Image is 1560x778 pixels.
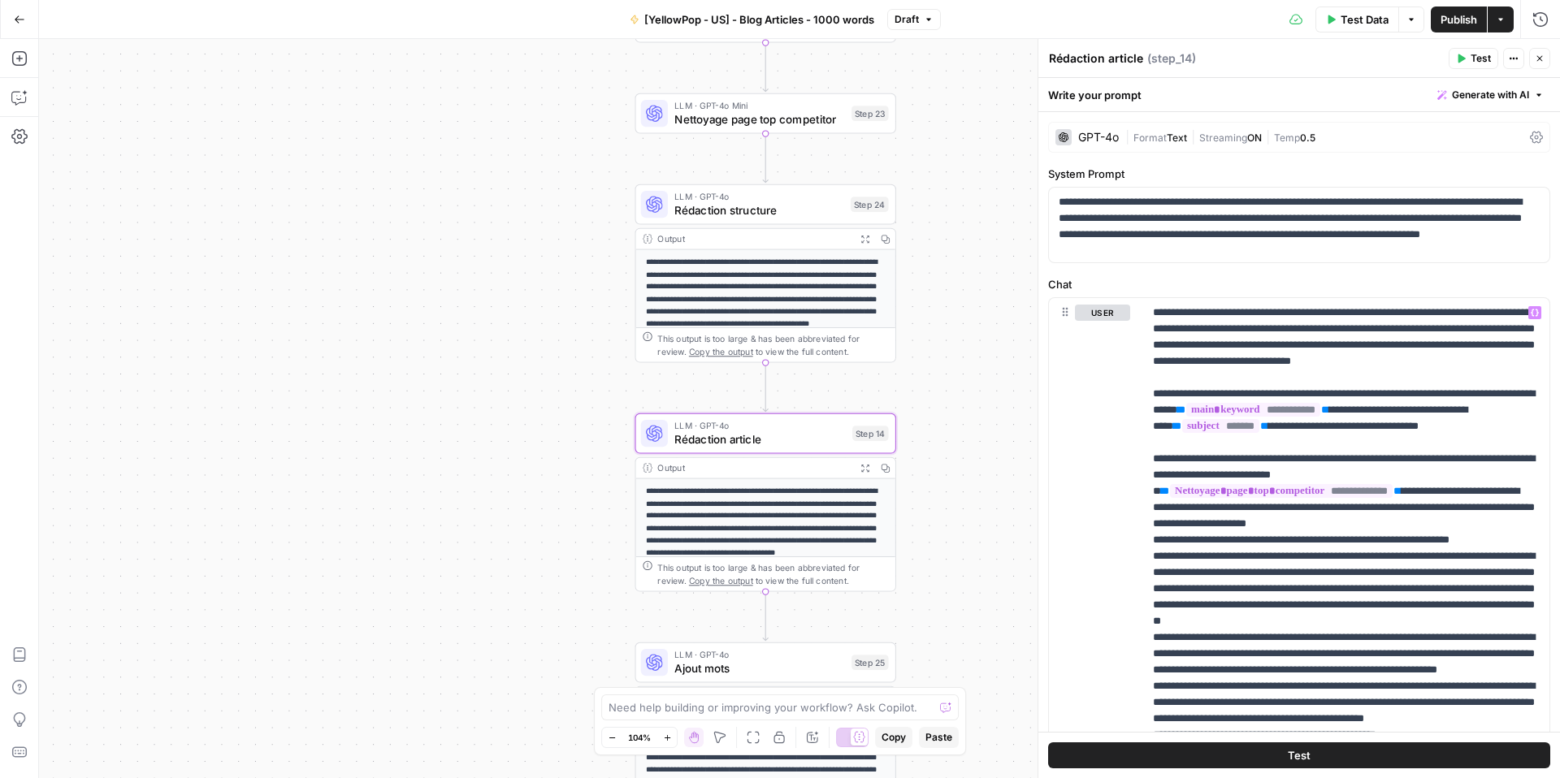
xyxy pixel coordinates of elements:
button: [YellowPop - US] - Blog Articles - 1000 words [620,6,884,32]
span: Copy [882,730,906,745]
div: This output is too large & has been abbreviated for review. to view the full content. [657,560,888,587]
div: Step 23 [851,106,889,121]
span: Nettoyage page top competitor [674,111,844,128]
span: LLM · GPT-4o [674,190,843,204]
span: Publish [1441,11,1477,28]
span: | [1187,128,1199,145]
span: Streaming [1199,132,1247,144]
button: Test [1048,742,1550,768]
g: Edge from step_23 to step_24 [763,134,768,183]
div: This output is too large & has been abbreviated for review. to view the full content. [657,331,888,358]
div: GPT-4o [1078,132,1119,143]
button: user [1075,305,1130,321]
div: Step 24 [851,197,889,212]
span: Ajout mots [674,660,844,677]
span: | [1262,128,1274,145]
span: Rédaction article [674,431,845,448]
button: Paste [919,727,959,748]
span: Format [1133,132,1167,144]
span: LLM · GPT-4o Mini [674,99,844,113]
g: Edge from step_14 to step_25 [763,592,768,641]
span: Copy the output [689,347,753,357]
button: Test Data [1315,6,1398,32]
label: Chat [1048,276,1550,292]
span: [YellowPop - US] - Blog Articles - 1000 words [644,11,874,28]
span: Test [1288,747,1311,763]
span: 104% [628,731,651,744]
span: 0.5 [1300,132,1315,144]
div: Output [657,461,849,475]
button: Generate with AI [1431,84,1550,106]
span: Draft [895,12,919,27]
g: Edge from step_24 to step_14 [763,363,768,412]
button: Copy [875,727,912,748]
span: Paste [925,730,952,745]
textarea: Rédaction article [1049,50,1143,67]
span: LLM · GPT-4o [674,419,845,433]
span: Text [1167,132,1187,144]
span: ( step_14 ) [1147,50,1196,67]
span: Copy the output [689,576,753,586]
span: Test [1471,51,1491,66]
div: Step 25 [851,655,889,670]
span: ON [1247,132,1262,144]
span: Generate with AI [1452,88,1529,102]
span: Temp [1274,132,1300,144]
span: Rédaction structure [674,202,843,219]
div: LLM · GPT-4o MiniNettoyage page top competitorStep 23 [635,93,895,134]
div: Step 14 [852,426,889,441]
button: Draft [887,9,941,30]
span: Test Data [1341,11,1389,28]
span: LLM · GPT-4o [674,648,844,662]
button: Test [1449,48,1498,69]
span: | [1125,128,1133,145]
div: Write your prompt [1038,78,1560,111]
button: Publish [1431,6,1487,32]
g: Edge from step_22 to step_23 [763,43,768,92]
div: Output [657,232,849,246]
label: System Prompt [1048,166,1550,182]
